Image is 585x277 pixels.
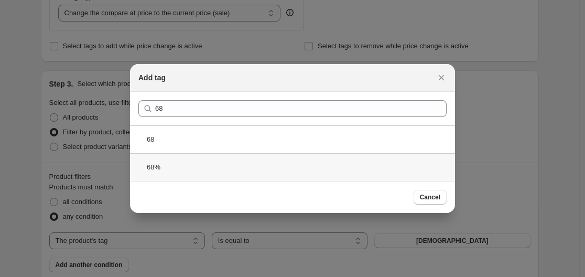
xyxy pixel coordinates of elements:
span: Cancel [420,193,440,201]
input: Search tags [155,100,447,117]
button: Cancel [414,190,447,205]
div: 68% [130,153,455,181]
h2: Add tag [138,72,166,83]
button: Close [434,70,449,85]
div: 68 [130,125,455,153]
